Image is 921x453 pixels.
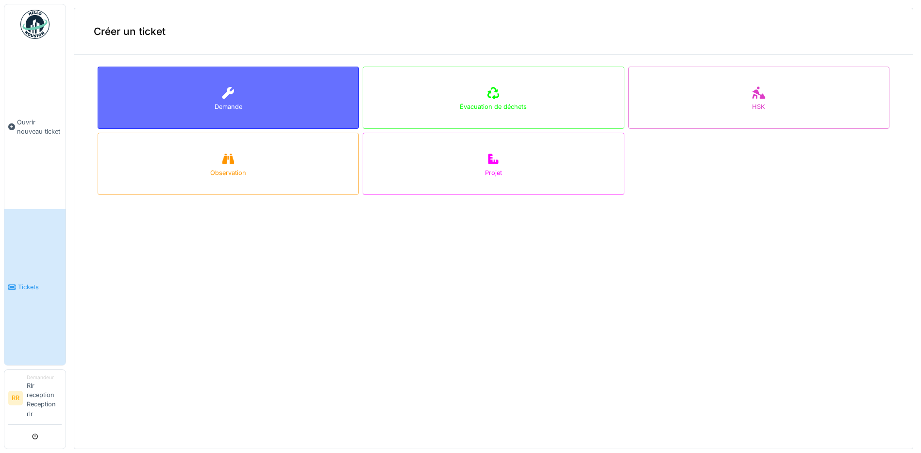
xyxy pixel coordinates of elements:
[27,374,62,381] div: Demandeur
[752,102,765,111] div: HSK
[4,209,66,365] a: Tickets
[8,374,62,425] a: RR DemandeurRlr reception Reception rlr
[18,282,62,292] span: Tickets
[17,118,62,136] span: Ouvrir nouveau ticket
[8,391,23,405] li: RR
[20,10,50,39] img: Badge_color-CXgf-gQk.svg
[215,102,242,111] div: Demande
[27,374,62,422] li: Rlr reception Reception rlr
[74,8,913,55] div: Créer un ticket
[485,168,502,177] div: Projet
[460,102,527,111] div: Évacuation de déchets
[4,44,66,209] a: Ouvrir nouveau ticket
[210,168,246,177] div: Observation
